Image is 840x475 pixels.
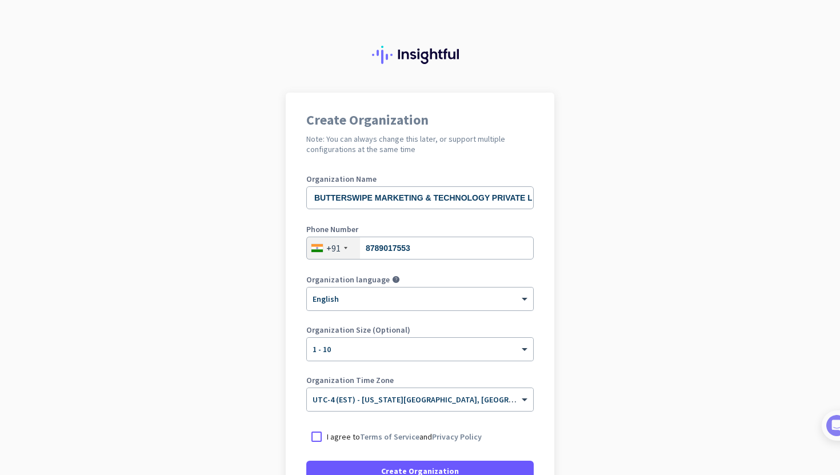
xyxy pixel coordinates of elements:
input: What is the name of your organization? [306,186,534,209]
label: Phone Number [306,225,534,233]
h1: Create Organization [306,113,534,127]
a: Privacy Policy [432,432,482,442]
i: help [392,276,400,284]
div: +91 [326,242,341,254]
p: I agree to and [327,431,482,442]
img: Insightful [372,46,468,64]
h2: Note: You can always change this later, or support multiple configurations at the same time [306,134,534,154]
label: Organization language [306,276,390,284]
label: Organization Name [306,175,534,183]
input: 74104 10123 [306,237,534,260]
label: Organization Size (Optional) [306,326,534,334]
label: Organization Time Zone [306,376,534,384]
a: Terms of Service [360,432,419,442]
